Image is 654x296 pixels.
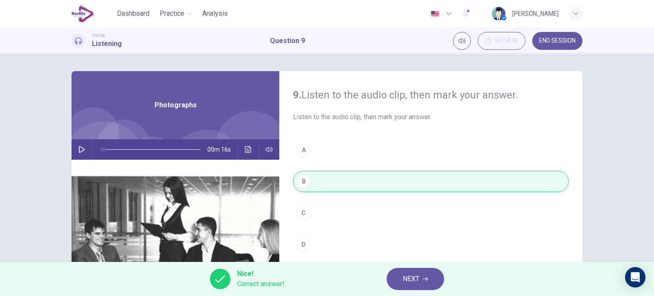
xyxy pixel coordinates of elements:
span: Dashboard [117,9,149,19]
a: EduSynch logo [72,5,114,22]
span: Photographs [155,100,197,110]
strong: 9. [293,89,301,101]
span: 00m 16s [207,139,238,160]
h4: Listen to the audio clip, then mark your answer. [293,88,569,102]
div: [PERSON_NAME] [512,9,559,19]
span: NEXT [403,273,419,285]
h1: Listening [92,39,122,49]
button: Click to see the audio transcription [241,139,255,160]
span: Analysis [202,9,228,19]
div: Open Intercom Messenger [625,267,645,287]
button: Dashboard [114,6,153,21]
img: EduSynch logo [72,5,94,22]
span: TOEIC® [92,33,105,39]
div: Mute [453,32,471,50]
button: Analysis [199,6,231,21]
img: en [430,11,440,17]
span: END SESSION [539,37,576,44]
button: 00:04:48 [478,32,525,50]
button: END SESSION [532,32,582,50]
button: Practice [156,6,195,21]
span: Nice! [237,269,284,279]
h1: Question 9 [270,36,305,46]
span: Correct answer! [237,279,284,289]
div: Hide [478,32,525,50]
span: Practice [160,9,184,19]
img: Profile picture [492,7,505,20]
button: NEXT [387,268,444,290]
span: Listen to the audio clip, then mark your answer. [293,112,569,122]
span: 00:04:48 [495,37,518,44]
